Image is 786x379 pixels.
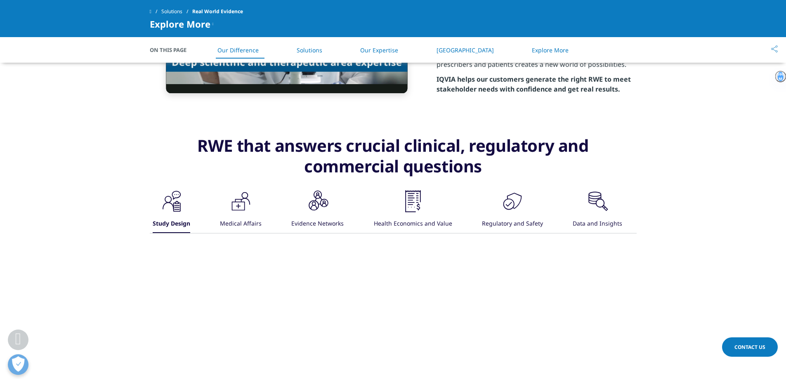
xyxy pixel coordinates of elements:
a: Contact Us [722,337,778,357]
span: Real World Evidence [192,4,243,19]
div: Study Design [153,215,190,233]
button: Evidence Networks [290,189,344,233]
button: Regulatory and Safety [481,189,543,233]
a: [GEOGRAPHIC_DATA] [437,46,494,54]
a: Explore More [532,46,569,54]
button: Data and Insights [571,189,622,233]
a: Our Expertise [360,46,398,54]
span: On This Page [150,46,195,54]
strong: IQVIA helps our customers generate the right RWE to meet stakeholder needs with confidence and ge... [437,75,631,94]
div: Data and Insights [573,215,622,233]
button: Study Design [151,189,190,233]
a: Solutions [161,4,192,19]
span: Contact Us [734,344,765,351]
div: Medical Affairs [220,215,262,233]
div: Health Economics and Value [374,215,452,233]
div: Regulatory and Safety [482,215,543,233]
div: Evidence Networks [291,215,344,233]
a: Our Difference [217,46,259,54]
button: Medical Affairs [219,189,262,233]
span: Explore More [150,19,210,29]
h3: RWE that answers crucial clinical, regulatory and commercial questions [150,135,637,189]
button: Health Economics and Value [373,189,452,233]
a: Solutions [297,46,322,54]
button: Open Preferences [8,354,28,375]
